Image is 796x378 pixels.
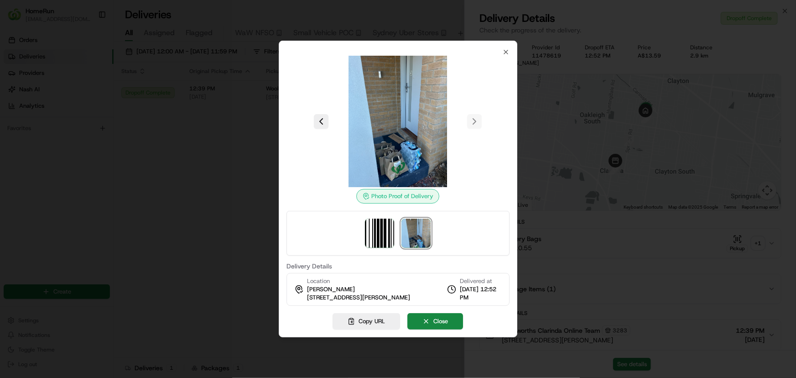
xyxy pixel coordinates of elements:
span: [PERSON_NAME] [307,285,355,294]
span: Location [307,277,330,285]
img: barcode_scan_on_pickup image [365,219,395,248]
img: photo_proof_of_delivery image [402,219,431,248]
button: Close [408,313,463,330]
label: Delivery Details [286,263,510,269]
span: [STREET_ADDRESS][PERSON_NAME] [307,294,410,302]
img: photo_proof_of_delivery image [333,56,464,187]
div: Photo Proof of Delivery [357,189,440,204]
span: Delivered at [460,277,502,285]
button: Copy URL [333,313,401,330]
span: [DATE] 12:52 PM [460,285,502,302]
